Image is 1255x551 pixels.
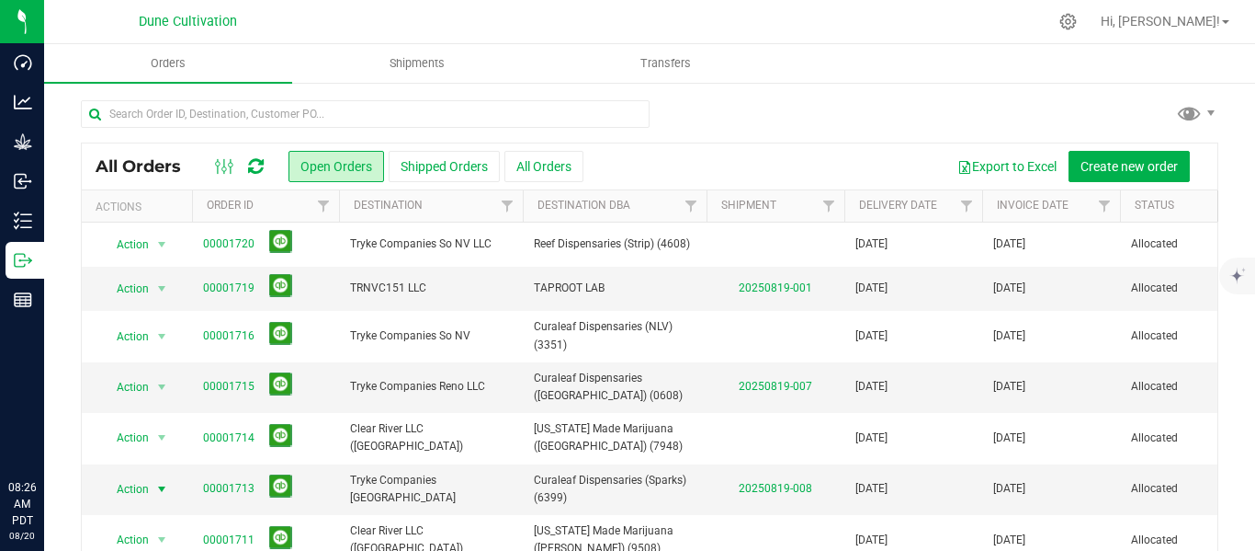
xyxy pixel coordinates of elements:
span: Curaleaf Dispensaries ([GEOGRAPHIC_DATA]) (0608) [534,370,695,405]
a: Filter [309,190,339,222]
span: Allocated [1131,532,1247,549]
a: Status [1135,199,1174,212]
span: select [151,276,174,302]
a: Transfers [541,44,789,83]
p: 08:26 AM PDT [8,479,36,529]
span: Tryke Companies Reno LLC [350,378,512,396]
a: Filter [814,190,844,222]
inline-svg: Reports [14,291,32,309]
input: Search Order ID, Destination, Customer PO... [81,100,650,128]
a: Filter [952,190,982,222]
span: Allocated [1131,430,1247,447]
span: [US_STATE] Made Marijuana ([GEOGRAPHIC_DATA]) (7948) [534,420,695,455]
a: 20250819-001 [739,281,812,294]
span: Action [100,476,150,502]
inline-svg: Grow [14,132,32,151]
span: select [151,232,174,258]
span: Action [100,276,150,302]
span: Allocated [1131,378,1247,396]
span: Allocated [1131,327,1247,345]
span: Dune Cultivation [139,14,237,29]
button: Create new order [1068,151,1190,182]
a: Destination [354,199,423,212]
span: TRNVC151 LLC [350,280,512,297]
span: Reef Dispensaries (Strip) (4608) [534,235,695,253]
a: Order ID [207,199,254,212]
a: Filter [1090,190,1120,222]
span: [DATE] [993,327,1025,345]
a: Filter [676,190,707,222]
a: 00001713 [203,480,254,498]
span: Action [100,374,150,400]
button: Shipped Orders [389,151,500,182]
span: [DATE] [993,532,1025,549]
a: Shipments [292,44,540,83]
span: [DATE] [855,235,888,253]
span: [DATE] [855,327,888,345]
a: 00001715 [203,378,254,396]
span: Orders [126,55,210,72]
span: [DATE] [993,430,1025,447]
span: [DATE] [855,280,888,297]
span: Action [100,232,150,258]
button: All Orders [504,151,583,182]
span: select [151,425,174,451]
span: [DATE] [993,480,1025,498]
span: Allocated [1131,280,1247,297]
button: Export to Excel [945,151,1068,182]
span: Curaleaf Dispensaries (Sparks) (6399) [534,472,695,507]
div: Manage settings [1057,13,1080,30]
span: Action [100,425,150,451]
inline-svg: Inbound [14,172,32,190]
inline-svg: Analytics [14,93,32,111]
span: Transfers [616,55,716,72]
inline-svg: Dashboard [14,53,32,72]
span: Create new order [1080,159,1178,174]
span: Allocated [1131,235,1247,253]
span: [DATE] [993,235,1025,253]
span: Clear River LLC ([GEOGRAPHIC_DATA]) [350,420,512,455]
a: Shipment [721,199,776,212]
a: Invoice Date [997,199,1068,212]
a: 20250819-007 [739,380,812,393]
inline-svg: Inventory [14,212,32,230]
span: [DATE] [855,378,888,396]
span: select [151,324,174,350]
span: Curaleaf Dispensaries (NLV) (3351) [534,318,695,353]
a: Filter [492,190,523,222]
span: Hi, [PERSON_NAME]! [1101,14,1220,29]
span: Tryke Companies [GEOGRAPHIC_DATA] [350,472,512,507]
p: 08/20 [8,529,36,543]
span: Tryke Companies So NV [350,327,512,345]
button: Open Orders [288,151,384,182]
a: 00001711 [203,532,254,549]
a: 20250819-008 [739,482,812,495]
a: 00001719 [203,280,254,297]
a: Destination DBA [537,199,630,212]
a: Orders [44,44,292,83]
span: [DATE] [993,280,1025,297]
span: Action [100,324,150,350]
div: Actions [96,201,185,213]
iframe: Resource center [18,404,73,459]
span: TAPROOT LAB [534,280,695,297]
a: Delivery Date [859,199,937,212]
a: 00001714 [203,430,254,447]
span: select [151,476,174,502]
a: 00001720 [203,235,254,253]
span: [DATE] [855,480,888,498]
a: 00001716 [203,327,254,345]
span: [DATE] [993,378,1025,396]
span: Tryke Companies So NV LLC [350,235,512,253]
span: Shipments [365,55,469,72]
span: [DATE] [855,430,888,447]
span: Allocated [1131,480,1247,498]
span: All Orders [96,156,199,177]
span: [DATE] [855,532,888,549]
span: select [151,374,174,400]
inline-svg: Outbound [14,251,32,270]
